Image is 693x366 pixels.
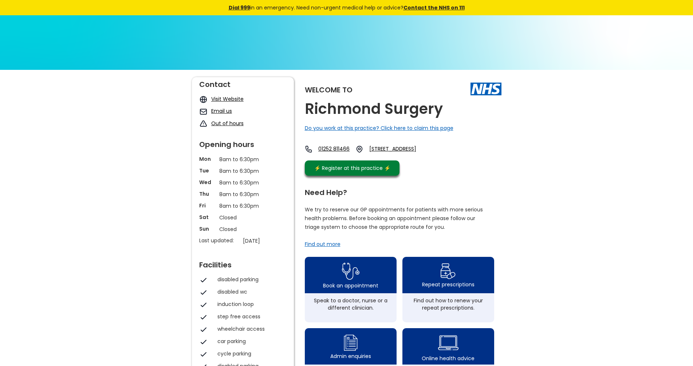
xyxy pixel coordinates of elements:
div: Welcome to [305,86,353,94]
a: Contact the NHS on 111 [403,4,465,11]
img: exclamation icon [199,120,208,128]
a: Do you work at this practice? Click here to claim this page [305,124,453,132]
img: practice location icon [355,145,363,153]
a: [STREET_ADDRESS] [369,145,432,153]
a: Find out more [305,240,340,248]
div: disabled parking [217,276,283,283]
div: cycle parking [217,350,283,357]
p: Sun [199,225,216,232]
a: Email us [211,107,232,115]
p: Closed [219,214,267,222]
p: Fri [199,202,216,209]
p: 8am to 6:30pm [219,202,267,210]
a: Dial 999 [229,4,250,11]
p: 8am to 6:30pm [219,167,267,175]
img: telephone icon [305,145,313,153]
div: Admin enquiries [330,353,371,360]
a: book appointment icon Book an appointmentSpeak to a doctor, nurse or a different clinician. [305,257,397,322]
div: Facilities [199,258,287,268]
img: mail icon [199,107,208,116]
p: Sat [199,214,216,221]
p: 8am to 6:30pm [219,179,267,187]
a: repeat prescription iconRepeat prescriptionsFind out how to renew your repeat prescriptions. [402,257,494,322]
div: Opening hours [199,137,287,148]
div: Online health advice [422,355,475,362]
div: induction loop [217,301,283,308]
div: step free access [217,313,283,320]
p: Thu [199,190,216,198]
div: Need Help? [305,185,494,196]
a: ⚡️ Register at this practice ⚡️ [305,160,399,176]
p: We try to reserve our GP appointments for patients with more serious health problems. Before book... [305,205,483,231]
a: 01252 811466 [318,145,350,153]
div: disabled wc [217,288,283,295]
img: globe icon [199,95,208,104]
p: [DATE] [243,237,290,245]
div: Speak to a doctor, nurse or a different clinician. [308,297,393,311]
img: admin enquiry icon [343,333,359,353]
div: Find out how to renew your repeat prescriptions. [406,297,491,311]
img: repeat prescription icon [440,262,456,281]
div: wheelchair access [217,325,283,333]
p: 8am to 6:30pm [219,155,267,163]
div: Contact [199,77,287,88]
p: Last updated: [199,237,239,244]
p: Mon [199,155,216,163]
h2: Richmond Surgery [305,101,443,117]
div: car parking [217,338,283,345]
img: health advice icon [438,331,458,355]
p: 8am to 6:30pm [219,190,267,198]
p: Wed [199,179,216,186]
div: Repeat prescriptions [422,281,475,288]
img: book appointment icon [342,260,359,282]
p: Tue [199,167,216,174]
div: in an emergency. Need non-urgent medical help or advice? [179,4,514,12]
a: Visit Website [211,95,244,103]
img: The NHS logo [470,83,501,95]
div: ⚡️ Register at this practice ⚡️ [311,164,394,172]
a: Out of hours [211,120,244,127]
div: Book an appointment [323,282,378,289]
p: Closed [219,225,267,233]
